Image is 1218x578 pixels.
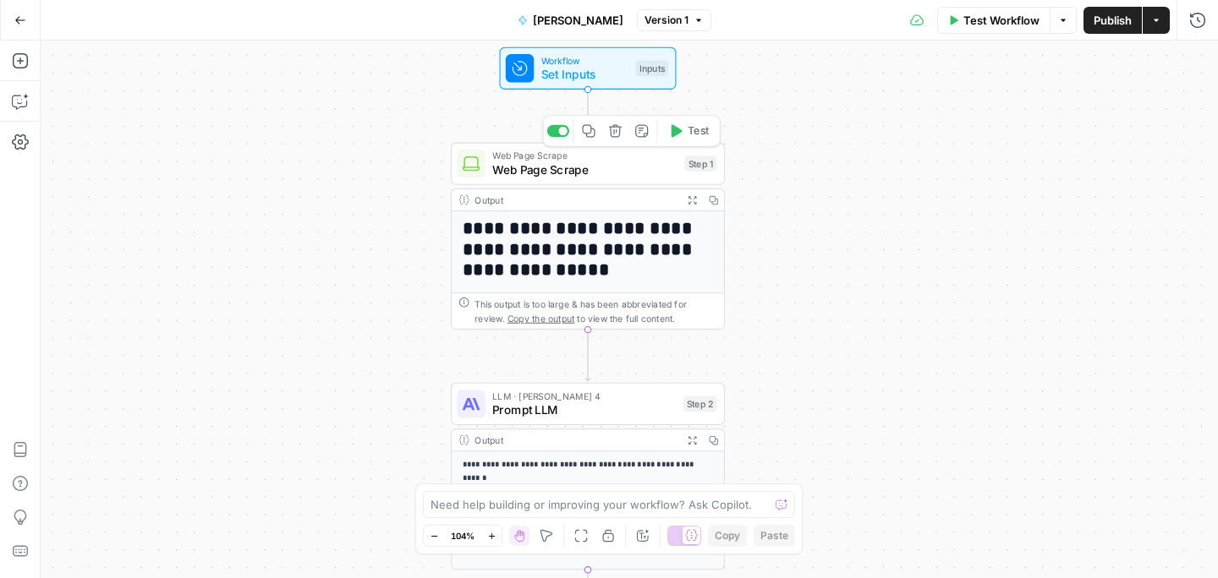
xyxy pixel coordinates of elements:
span: Web Page Scrape [492,161,678,179]
g: Edge from step_1 to step_2 [585,330,590,381]
span: LLM · [PERSON_NAME] 4 [492,389,676,403]
span: Set Inputs [541,66,628,84]
div: Step 2 [683,395,717,412]
span: Prompt LLM [492,401,676,419]
g: Edge from start to step_1 [585,90,590,141]
span: Paste [760,528,788,543]
div: Inputs [635,60,668,76]
div: This output is too large & has been abbreviated for review. to view the full content. [475,297,716,324]
span: Workflow [541,53,628,68]
button: Paste [754,525,795,547]
div: Output [475,433,676,447]
span: Copy the output [507,313,574,324]
span: Test Workflow [963,12,1040,29]
button: Version 1 [637,9,711,31]
div: WorkflowSet InputsInputs [451,47,725,90]
div: Step 1 [685,155,717,172]
button: Publish [1084,7,1142,34]
span: Publish [1094,12,1132,29]
button: Test Workflow [937,7,1050,34]
span: Copy [715,528,740,543]
button: [PERSON_NAME] [507,7,634,34]
span: [PERSON_NAME] [533,12,623,29]
span: 104% [451,529,475,543]
div: Output [475,193,676,207]
span: Web Page Scrape [492,149,678,163]
span: Version 1 [645,13,689,28]
button: Copy [708,525,747,547]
